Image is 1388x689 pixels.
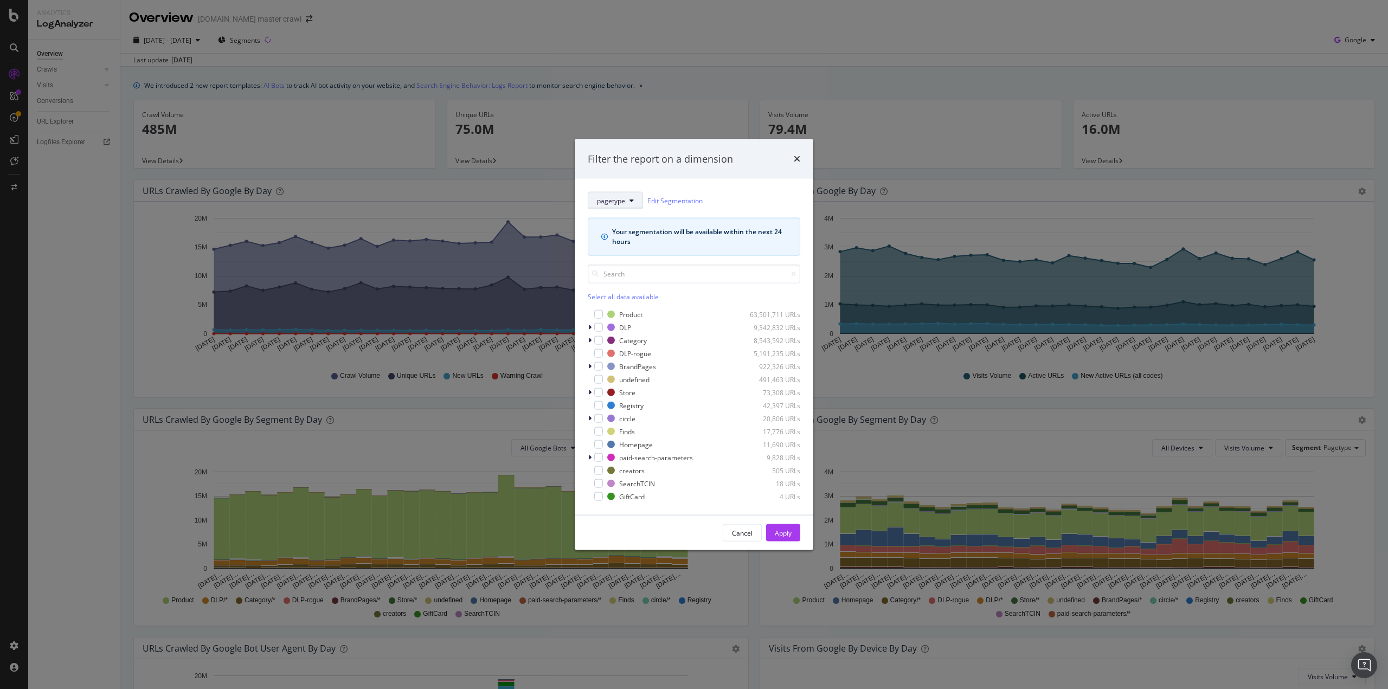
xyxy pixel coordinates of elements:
div: Apply [775,528,792,537]
div: 20,806 URLs [747,414,800,423]
div: 4 URLs [747,492,800,501]
div: modal [575,139,813,550]
input: Search [588,265,800,284]
div: Store [619,388,635,397]
div: SearchTCIN [619,479,655,488]
div: 491,463 URLs [747,375,800,384]
div: 5,191,235 URLs [747,349,800,358]
div: Homepage [619,440,653,449]
div: paid-search-parameters [619,453,693,462]
div: 73,308 URLs [747,388,800,397]
div: 9,342,832 URLs [747,323,800,332]
div: 11,690 URLs [747,440,800,449]
div: undefined [619,375,650,384]
button: pagetype [588,192,643,209]
div: circle [619,414,635,423]
div: Select all data available [588,292,800,301]
div: times [794,152,800,166]
div: Finds [619,427,635,436]
div: 922,326 URLs [747,362,800,371]
div: BrandPages [619,362,656,371]
div: 18 URLs [747,479,800,488]
div: creators [619,466,645,475]
div: 42,397 URLs [747,401,800,410]
div: Category [619,336,647,345]
button: Cancel [723,524,762,542]
div: 8,543,592 URLs [747,336,800,345]
div: Open Intercom Messenger [1351,652,1377,678]
div: 17,776 URLs [747,427,800,436]
div: GiftCard [619,492,645,501]
div: DLP [619,323,631,332]
div: Your segmentation will be available within the next 24 hours [612,227,787,247]
div: Product [619,310,642,319]
div: DLP-rogue [619,349,651,358]
a: Edit Segmentation [647,195,703,206]
div: info banner [588,218,800,256]
div: 9,828 URLs [747,453,800,462]
div: Filter the report on a dimension [588,152,733,166]
div: Cancel [732,528,753,537]
div: 505 URLs [747,466,800,475]
button: Apply [766,524,800,542]
span: pagetype [597,196,625,205]
div: Registry [619,401,644,410]
div: 63,501,711 URLs [747,310,800,319]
